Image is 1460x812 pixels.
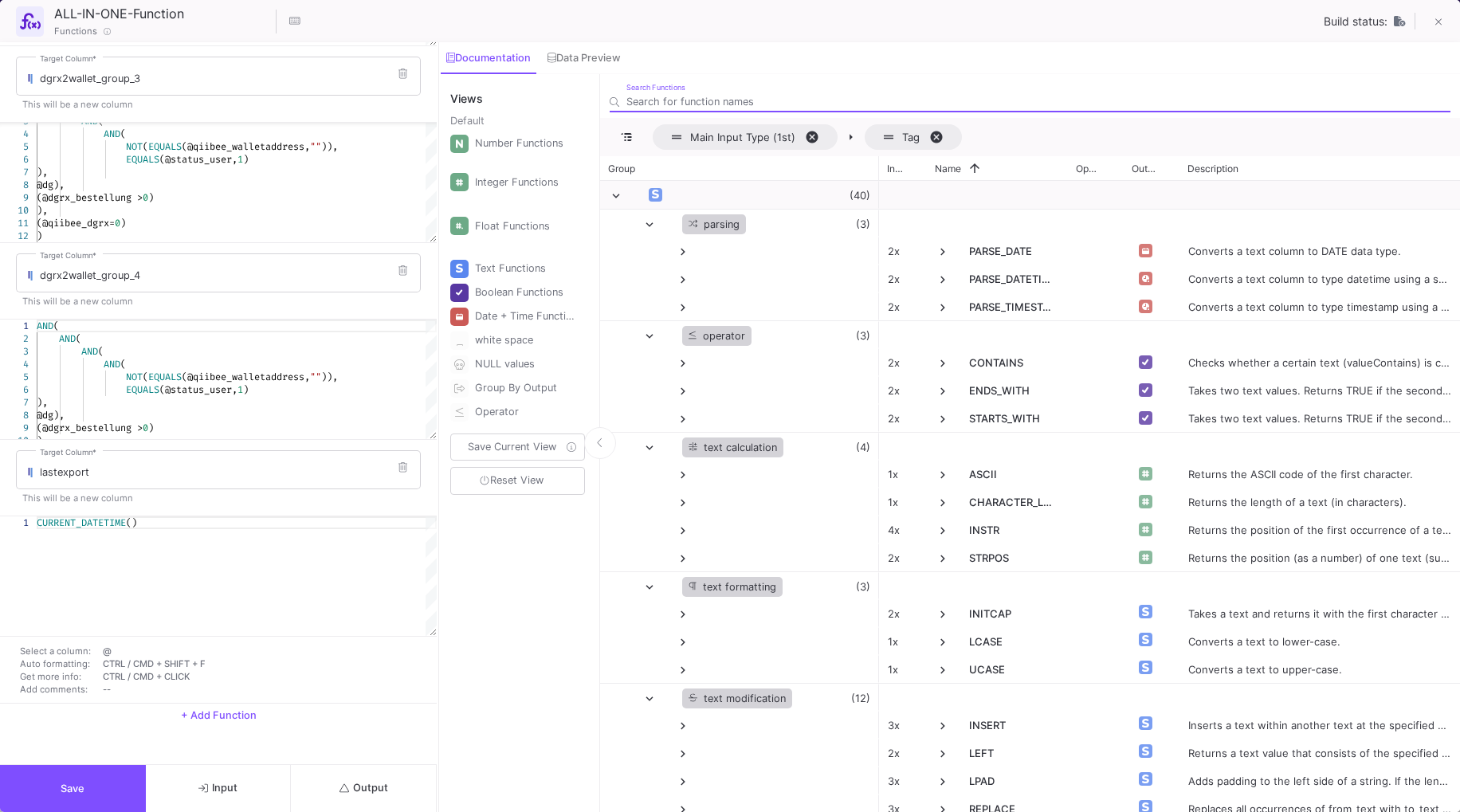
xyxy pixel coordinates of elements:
[856,573,870,601] span: (3)
[148,140,182,153] span: EQUALS
[104,127,120,140] span: AND
[1179,711,1460,739] div: Inserts a text within another text at the specified position and for a certain number of characters.
[310,140,321,153] span: ""
[16,645,99,657] td: Select a column:
[1076,163,1101,175] span: Operator
[159,153,237,166] span: (@status_user,
[310,371,321,383] span: ""
[54,25,97,37] span: Functions
[879,655,927,683] div: 1x
[1179,460,1460,488] div: Returns the ASCII code of the first character.
[81,345,98,358] span: AND
[37,396,48,409] span: ),
[61,783,84,794] span: Save
[120,217,126,229] span: )
[969,349,1058,378] span: CONTAINS
[115,217,120,229] span: 0
[447,352,588,376] button: NULL values
[243,383,249,396] span: )
[20,11,41,32] img: function-ui.svg
[37,178,65,191] span: @dg),
[237,153,243,166] span: 1
[291,765,437,812] button: Output
[480,474,544,486] span: Reset View
[76,332,81,345] span: (
[450,113,588,131] div: Default
[37,422,143,434] span: (@dgrx_bestellung >
[969,405,1058,433] span: STARTS_WITH
[120,127,126,140] span: (
[450,433,585,461] button: Save Current View
[37,191,143,204] span: (@dgrx_bestellung >
[1179,265,1460,292] div: Converts a text column to type datetime using a self-defined format.
[969,488,1058,517] span: CHARACTER_LENGTH
[879,292,927,320] div: 2x
[1179,655,1460,683] div: Converts a text to upper-case.
[53,320,59,332] span: (
[450,467,585,495] button: Reset View
[126,140,143,153] span: NOT
[37,217,115,229] span: (@qiibee_dgrx=
[879,488,927,516] div: 1x
[475,257,575,280] div: Text Functions
[969,712,1058,740] span: INSERT
[879,543,927,571] div: 2x
[626,96,1450,108] input: Search for function names
[851,685,870,712] span: (12)
[1394,15,1406,27] img: UNTOUCHED
[447,376,588,400] button: Group By Output
[279,6,311,37] button: Hotkeys List
[103,645,112,657] span: @
[103,658,206,669] span: CTRL / CMD + SHIFT + F
[1187,163,1238,175] span: Description
[682,577,783,597] div: text formatting
[969,461,1058,489] span: ASCII
[24,74,36,84] img: columns.svg
[321,371,338,383] span: )),
[16,98,421,111] p: This will be a new column
[653,124,838,150] span: Main Input Type (1st). Press ENTER to sort. Press DELETE to remove
[143,371,148,383] span: (
[103,671,190,682] span: CTRL / CMD + CLICK
[879,460,927,488] div: 1x
[126,371,143,383] span: NOT
[969,265,1058,294] span: PARSE_DATETIME
[447,304,588,328] button: Date + Time Functions
[682,437,783,457] div: text calculation
[1179,599,1460,627] div: Takes a text and returns it with the first character in each word in uppercase.
[879,711,927,739] div: 3x
[447,131,588,155] button: Number Functions
[24,468,36,478] img: columns.svg
[475,376,575,400] div: Group By Output
[969,237,1058,266] span: PARSE_DATE
[447,328,588,352] button: white space
[104,358,120,371] span: AND
[1179,516,1460,543] div: Returns the position of the first occurrence of a text in another text.
[120,358,126,371] span: (
[16,492,421,504] p: This will be a new column
[653,124,962,150] div: Row Groups
[447,74,591,107] div: Views
[447,171,588,194] button: Integer Functions
[126,383,159,396] span: EQUALS
[447,400,588,424] button: Operator
[887,163,905,175] span: Inputs
[182,140,310,153] span: (@qiibee_walletaddress,
[690,131,795,143] span: Main Input Type (1st)
[243,153,249,166] span: )
[37,320,53,332] span: AND
[181,709,257,721] span: + Add Function
[468,441,556,453] span: Save Current View
[126,516,137,529] span: ()
[879,599,927,627] div: 2x
[969,628,1058,657] span: LCASE
[1179,627,1460,655] div: Converts a text to lower-case.
[16,295,421,308] p: This will be a new column
[37,434,48,447] span: ),
[16,657,99,670] td: Auto formatting:
[182,371,310,383] span: (@qiibee_walletaddress,
[969,656,1058,685] span: UCASE
[856,322,870,350] span: (3)
[143,140,148,153] span: (
[143,422,148,434] span: 0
